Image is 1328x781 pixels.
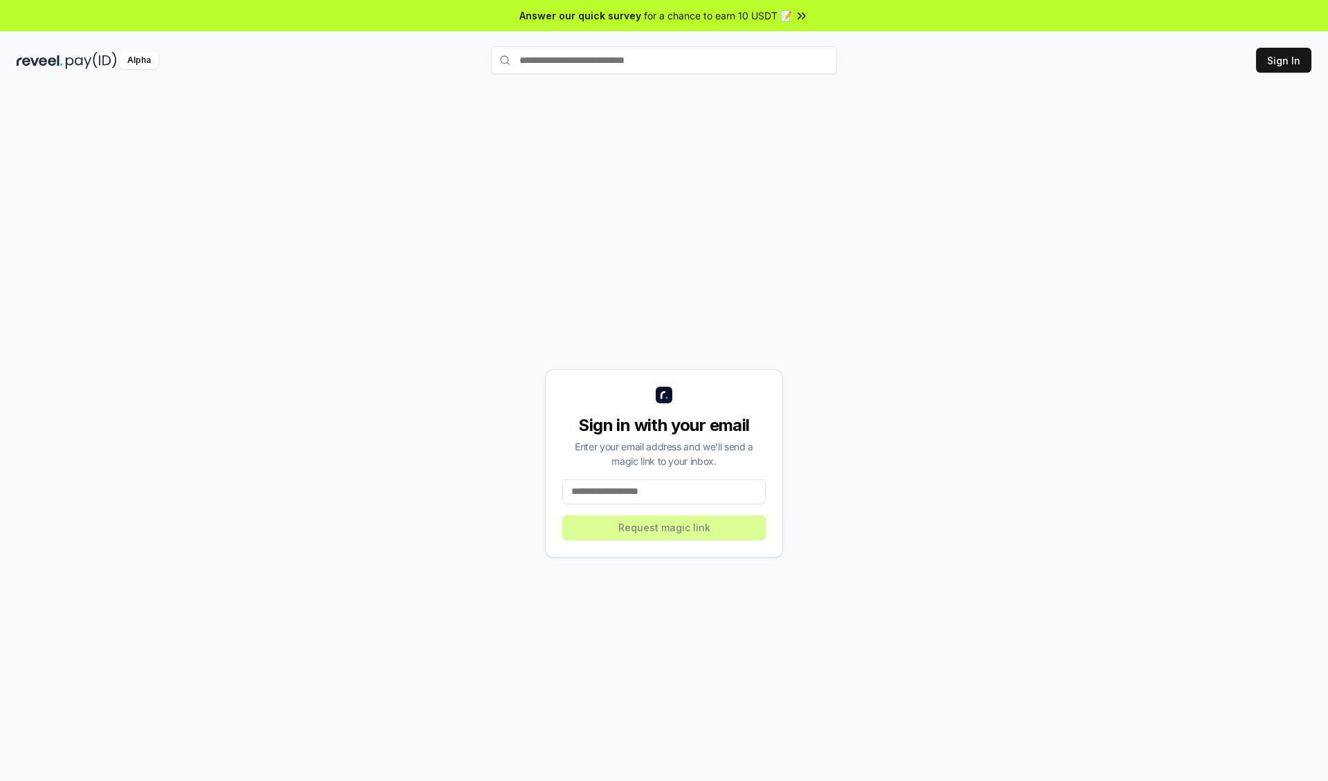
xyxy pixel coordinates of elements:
img: pay_id [66,52,117,69]
div: Sign in with your email [562,414,766,437]
img: reveel_dark [17,52,63,69]
span: Answer our quick survey [519,8,641,23]
div: Alpha [120,52,158,69]
div: Enter your email address and we’ll send a magic link to your inbox. [562,439,766,468]
img: logo_small [656,387,672,403]
button: Sign In [1256,48,1311,73]
span: for a chance to earn 10 USDT 📝 [644,8,792,23]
